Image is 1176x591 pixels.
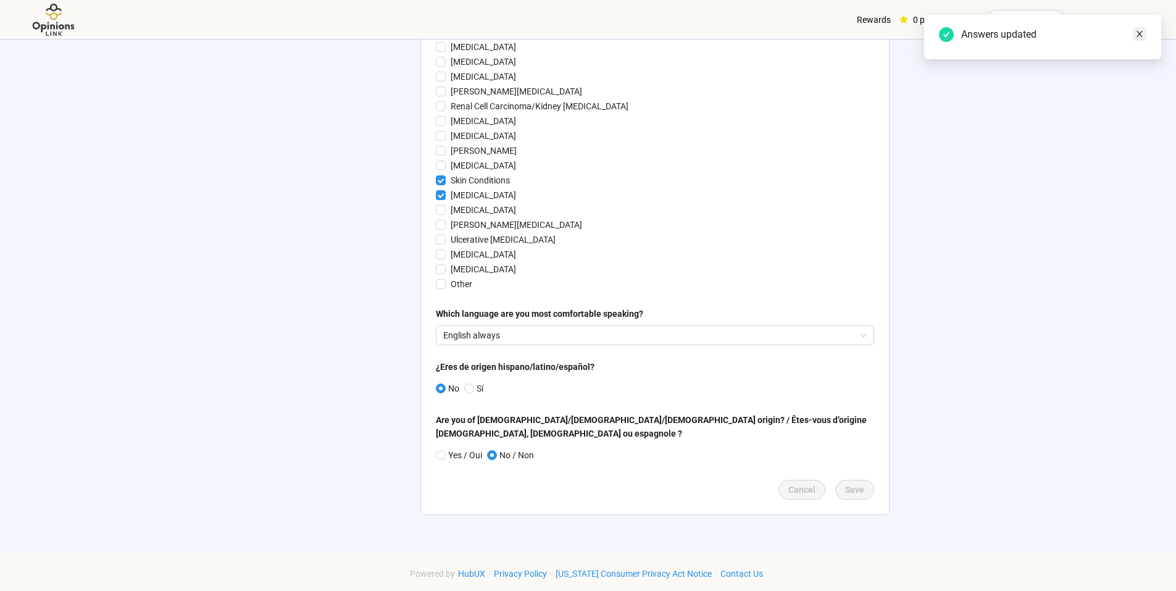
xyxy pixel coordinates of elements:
[436,307,643,321] div: Which language are you most comfortable speaking?
[451,99,628,113] p: Renal Cell Carcinoma/Kidney [MEDICAL_DATA]
[899,15,908,24] span: star
[436,413,872,440] div: Are you of [DEMOGRAPHIC_DATA]/[DEMOGRAPHIC_DATA]/[DEMOGRAPHIC_DATA] origin? / Êtes-vous d’origine...
[436,360,594,374] div: ¿Eres de origen hispano/latino/español?
[835,480,874,500] button: Save
[451,218,582,232] p: [PERSON_NAME][MEDICAL_DATA]
[448,448,482,462] p: Yes / Oui
[451,188,516,202] p: [MEDICAL_DATA]
[451,277,472,291] p: Other
[451,174,510,187] p: Skin Conditions
[491,569,550,579] a: Privacy Policy
[778,480,825,500] button: Cancel
[553,569,715,579] a: [US_STATE] Consumer Privacy Act Notice
[451,114,516,128] p: [MEDICAL_DATA]
[451,233,556,246] p: Ulcerative [MEDICAL_DATA]
[986,10,1065,30] button: Redeem points
[845,483,864,497] span: Save
[451,159,516,172] p: [MEDICAL_DATA]
[448,382,459,395] p: No
[788,483,815,497] span: Cancel
[717,569,766,579] a: Contact Us
[451,144,517,157] p: [PERSON_NAME]
[451,203,516,217] p: [MEDICAL_DATA]
[451,40,516,54] p: [MEDICAL_DATA]
[996,13,1056,27] span: Redeem points
[477,382,483,395] p: Sí
[451,262,516,276] p: [MEDICAL_DATA]
[1135,30,1144,38] span: close
[961,27,1146,42] div: Answers updated
[455,569,488,579] a: HubUX
[410,567,766,581] div: · · ·
[451,85,582,98] p: [PERSON_NAME][MEDICAL_DATA]
[410,569,455,579] span: Powered by
[451,55,516,69] p: [MEDICAL_DATA]
[451,248,516,261] p: [MEDICAL_DATA]
[499,448,534,462] p: No / Non
[443,326,856,345] p: English always
[939,27,954,42] span: check-circle
[1080,1,1146,40] span: [PERSON_NAME]
[451,129,516,143] p: [MEDICAL_DATA]
[451,70,516,83] p: [MEDICAL_DATA]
